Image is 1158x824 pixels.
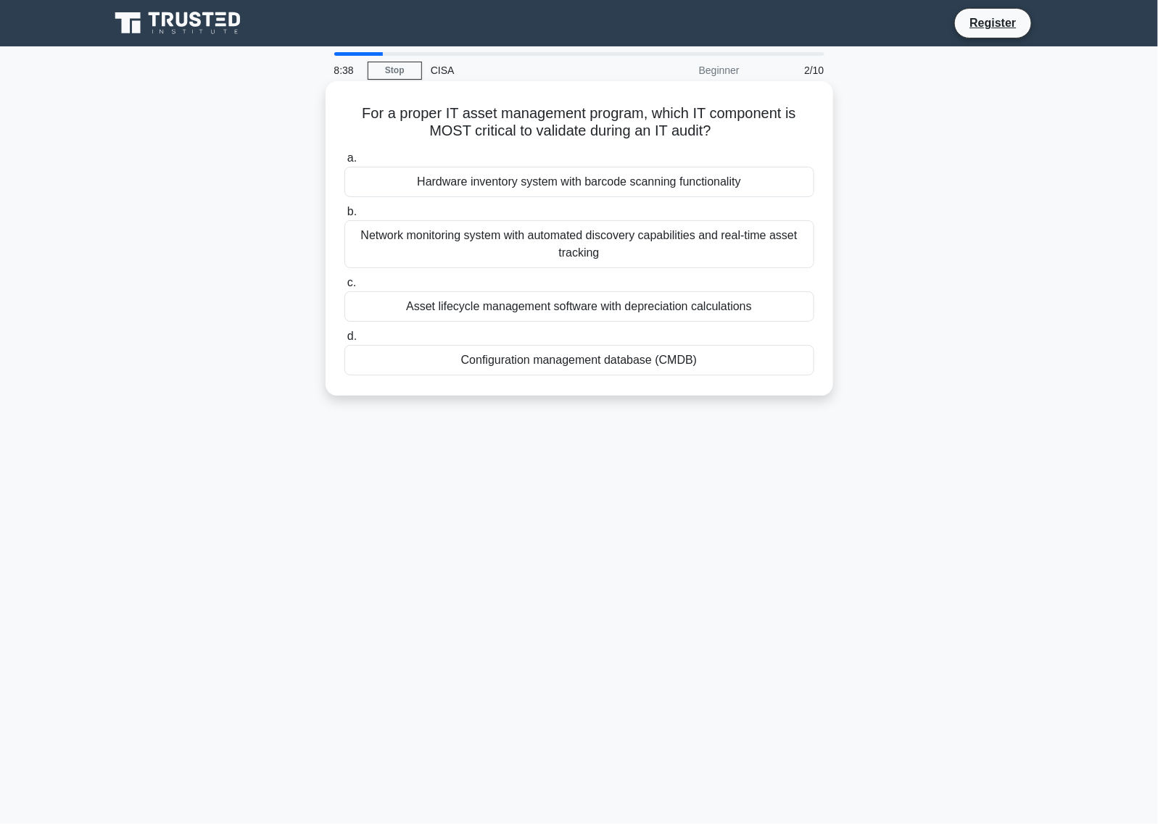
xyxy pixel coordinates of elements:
span: d. [347,330,357,342]
div: Network monitoring system with automated discovery capabilities and real-time asset tracking [344,220,814,268]
div: Hardware inventory system with barcode scanning functionality [344,167,814,197]
a: Stop [368,62,422,80]
div: CISA [422,56,621,85]
div: Beginner [621,56,748,85]
div: Configuration management database (CMDB) [344,345,814,375]
span: a. [347,151,357,164]
div: Asset lifecycle management software with depreciation calculations [344,291,814,322]
a: Register [961,14,1025,32]
div: 8:38 [326,56,368,85]
span: b. [347,205,357,217]
h5: For a proper IT asset management program, which IT component is MOST critical to validate during ... [343,104,816,141]
div: 2/10 [748,56,833,85]
span: c. [347,276,356,288]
